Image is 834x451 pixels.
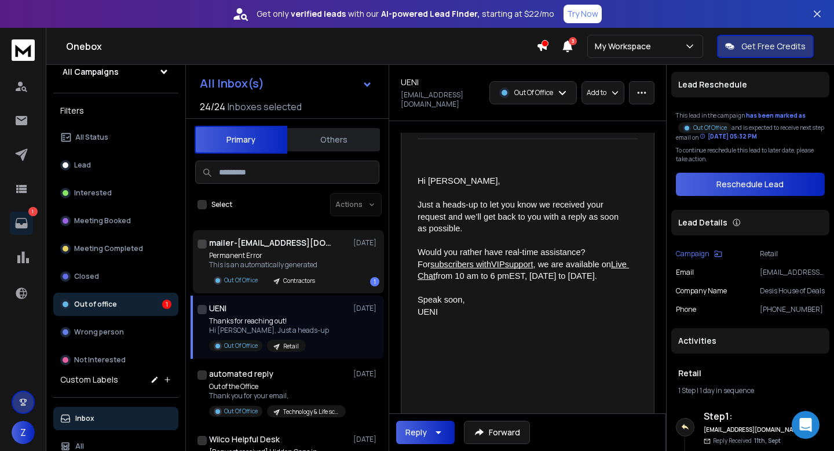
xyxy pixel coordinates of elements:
[514,88,553,97] p: Out Of Office
[209,391,346,401] p: Thank you for your email,
[74,300,117,309] p: Out of office
[418,248,588,268] span: Would you rather have real-time assistance? For
[396,421,455,444] button: Reply
[53,348,178,372] button: Not Interested
[53,60,178,83] button: All Campaigns
[209,237,336,249] h1: mailer-[EMAIL_ADDRESS][DOMAIN_NAME]
[209,251,322,260] p: Permanent Error
[676,173,825,196] button: Reschedule Lead
[405,427,427,438] div: Reply
[741,41,806,52] p: Get Free Credits
[287,127,380,152] button: Others
[63,66,119,78] h1: All Campaigns
[464,421,530,444] button: Forward
[53,181,178,205] button: Interested
[676,111,825,141] div: This lead in the campaign and is expected to receive next step email on
[53,209,178,232] button: Meeting Booked
[418,295,464,304] span: Speak soon,
[676,268,694,277] p: Email
[418,200,621,233] span: Just a heads-up to let you know we received your request and we’ll get back to you with a reply a...
[74,244,143,253] p: Meeting Completed
[700,132,757,141] div: [DATE] 05:32 PM
[418,307,438,317] span: UENI
[370,277,379,286] div: 1
[191,72,382,95] button: All Inbox(s)
[713,437,781,445] p: Reply Received
[676,249,709,259] p: Campaign
[209,326,329,335] p: Hi [PERSON_NAME], Just a heads-up
[564,5,602,23] button: Try Now
[509,271,525,281] span: EST
[224,341,258,350] p: Out Of Office
[671,328,829,354] div: Activities
[678,217,727,228] p: Lead Details
[66,39,536,53] h1: Onebox
[491,260,505,269] span: VIP
[587,88,606,97] p: Add to
[209,303,226,314] h1: UENI
[693,123,727,132] p: Out Of Office
[53,126,178,149] button: All Status
[162,300,171,309] div: 1
[678,368,822,379] h1: Retail
[200,78,264,89] h1: All Inbox(s)
[567,8,598,20] p: Try Now
[717,35,814,58] button: Get Free Credits
[676,249,722,259] button: Campaign
[195,126,287,154] button: Primary
[760,286,825,296] p: Desis House of Deals
[53,265,178,288] button: Closed
[228,100,302,114] h3: Inboxes selected
[704,409,805,423] h6: Step 1 :
[676,146,825,163] p: To continue reschedule this lead to later date, please take action.
[418,260,629,281] a: Live Chat
[12,421,35,444] button: Z
[678,385,696,395] span: 1 Step
[381,8,480,20] strong: AI-powered Lead Finder,
[353,238,379,248] p: [DATE]
[436,271,597,281] span: from 10 am to 6 pm , [DATE] to [DATE].
[200,100,225,114] span: 24 / 24
[75,442,84,451] p: All
[678,386,822,395] div: |
[209,434,280,445] h1: Wilco Helpful Desk
[792,411,820,439] div: Open Intercom Messenger
[209,368,273,380] h1: automated reply
[283,408,339,416] p: Technology & Life science
[224,276,258,285] p: Out Of Office
[676,305,696,314] p: Phone
[353,304,379,313] p: [DATE]
[53,103,178,119] h3: Filters
[754,437,781,445] span: 11th, Sept
[74,328,124,337] p: Wrong person
[74,355,126,365] p: Not Interested
[209,260,322,270] p: This is an automatically generated
[224,407,258,416] p: Out Of Office
[283,342,299,351] p: Retail
[75,133,108,142] p: All Status
[74,272,99,281] p: Closed
[291,8,346,20] strong: verified leads
[430,260,533,269] span: subscribers with support
[760,249,825,259] p: Retail
[430,260,533,269] a: subscribers withVIPsupport
[74,161,91,170] p: Lead
[678,79,747,90] p: Lead Reschedule
[53,321,178,344] button: Wrong person
[401,77,419,88] h1: UENI
[209,382,346,391] p: Out of the Office
[53,407,178,430] button: Inbox
[12,39,35,61] img: logo
[353,369,379,379] p: [DATE]
[676,286,727,296] p: Company Name
[700,385,754,395] span: 1 day in sequence
[257,8,554,20] p: Get only with our starting at $22/mo
[283,277,315,285] p: Contractors
[418,176,500,186] span: Hi [PERSON_NAME],
[60,374,118,385] h3: Custom Labels
[704,425,805,434] h6: [EMAIL_ADDRESS][DOMAIN_NAME]
[53,237,178,260] button: Meeting Completed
